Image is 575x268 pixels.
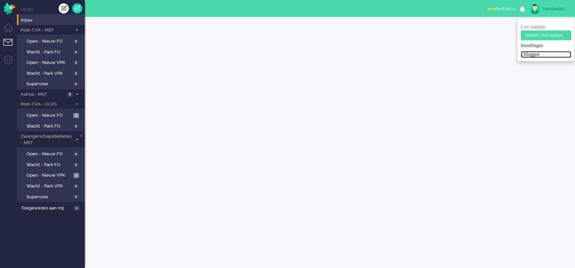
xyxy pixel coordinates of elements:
[26,112,72,119] span: Open - Nieuw FO
[20,122,84,130] a: Wacht - Park FO 0
[521,30,571,40] button: Telefoon: Niet medisch
[26,172,72,179] span: Open - Nieuw VPK
[20,133,72,146] span: Zwangerschapsdiabetes - MST
[521,42,571,49] a: Instellingen
[73,71,79,76] span: 0
[530,4,540,14] img: avatar
[26,60,71,66] span: Open - Nieuw VPK
[20,161,84,168] a: Wacht - Park FO 0
[20,16,85,24] a: Inbox
[20,59,84,66] a: Open - Nieuw VPK 0
[21,205,72,211] span: Toegewezen aan mij
[487,6,511,11] span: for 03:03
[74,173,79,178] span: 1
[20,171,84,179] a: Open - Nieuw VPK 1
[20,111,84,119] a: Open - Nieuw FO 2
[20,204,85,211] a: Toegewezen aan mij 0
[73,60,79,65] span: 0
[483,4,520,14] button: awayfor 03:03
[26,70,71,77] span: Wacht - Park VPK
[21,17,85,24] span: Inbox
[26,151,71,157] span: Open - Nieuw FO
[73,184,79,189] span: 0
[3,23,19,38] li: Dashboard menu
[73,113,79,118] span: 2
[72,3,82,14] a: Quick Ticket
[26,162,71,168] span: Wacht - Park FO
[20,150,84,157] a: Open - Nieuw FO 0
[26,123,71,130] span: Wacht - Park FO
[73,195,79,200] span: 0
[26,38,71,45] span: Open - Nieuw FO
[26,49,71,55] span: Wacht - Park FO
[20,69,84,77] a: Wacht - Park VPK 0
[73,124,79,129] span: 0
[20,27,72,33] span: Post-CVA - MST
[483,2,520,17] li: awayfor 03:03
[3,4,15,9] a: Omnidesk
[20,91,65,98] span: Astma - MST
[3,39,19,54] li: Tickets menu
[73,152,79,157] span: 0
[26,194,71,200] span: Supervisie
[20,101,72,108] span: Post-CVA - OLVG
[67,92,73,97] span: 0
[3,3,15,15] img: flow_omnibird.svg
[73,162,79,167] span: 0
[3,55,19,70] li: Admin menu
[73,50,79,55] span: 0
[73,39,79,44] span: 0
[74,206,80,211] span: 0
[20,193,84,200] a: Supervisie 0
[525,33,563,38] span: Telefoon: Niet medisch
[26,183,71,189] span: Wacht - Park VPK
[20,80,84,87] a: Supervisie 0
[487,6,496,11] span: away
[73,82,79,87] span: 0
[20,182,84,189] a: Wacht - Park VPK 0
[529,4,568,14] a: tvanderzanden
[20,7,85,13] li: Views
[543,5,568,12] div: tvanderzanden
[20,37,84,45] a: Open - Nieuw FO 0
[20,48,84,55] a: Wacht - Park FO 0
[59,3,69,14] div: Creëer ticket
[521,24,571,38] span: Live kanalen
[521,51,571,58] a: Uitloggen
[26,81,71,87] span: Supervisie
